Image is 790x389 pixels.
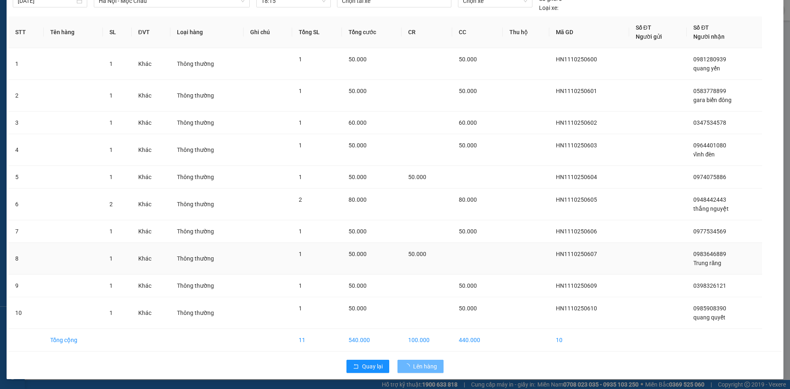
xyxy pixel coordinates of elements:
[10,15,58,23] span: XUANTRANG
[349,251,367,257] span: 50.000
[109,282,113,289] span: 1
[402,16,452,48] th: CR
[299,174,302,180] span: 1
[170,166,244,189] td: Thông thường
[693,56,726,63] span: 0981280939
[299,119,302,126] span: 1
[459,305,477,312] span: 50.000
[459,88,477,94] span: 50.000
[459,196,477,203] span: 80.000
[556,174,597,180] span: HN1110250604
[556,228,597,235] span: HN1110250606
[459,142,477,149] span: 50.000
[556,251,597,257] span: HN1110250607
[404,363,413,369] span: loading
[549,329,629,352] td: 10
[408,174,426,180] span: 50.000
[693,314,725,321] span: quang quyết
[349,56,367,63] span: 50.000
[9,48,44,80] td: 1
[9,166,44,189] td: 5
[170,220,244,243] td: Thông thường
[452,329,503,352] td: 440.000
[132,297,170,329] td: Khác
[299,282,302,289] span: 1
[109,147,113,153] span: 1
[20,5,48,13] span: HAIVAN
[9,80,44,112] td: 2
[170,112,244,134] td: Thông thường
[556,196,597,203] span: HN1110250605
[459,228,477,235] span: 50.000
[3,58,61,70] span: 0396939541
[9,220,44,243] td: 7
[9,16,44,48] th: STT
[109,119,113,126] span: 1
[693,260,721,266] span: Trung răng
[342,16,402,48] th: Tổng cước
[9,189,44,220] td: 6
[342,329,402,352] td: 540.000
[3,47,25,52] span: Người gửi:
[299,196,302,203] span: 2
[397,360,444,373] button: Lên hàng
[21,25,47,33] em: Logistics
[9,134,44,166] td: 4
[170,16,244,48] th: Loại hàng
[556,119,597,126] span: HN1110250602
[413,362,437,371] span: Lên hàng
[362,362,383,371] span: Quay lại
[170,134,244,166] td: Thông thường
[693,97,732,103] span: gara biển đông
[693,282,726,289] span: 0398326121
[109,174,113,180] span: 1
[132,243,170,275] td: Khác
[109,310,113,316] span: 1
[132,275,170,297] td: Khác
[349,305,367,312] span: 50.000
[66,8,120,21] span: VP [GEOGRAPHIC_DATA]
[693,33,725,40] span: Người nhận
[556,56,597,63] span: HN1110250600
[693,196,726,203] span: 0948442443
[132,166,170,189] td: Khác
[299,56,302,63] span: 1
[299,251,302,257] span: 1
[503,16,549,48] th: Thu hộ
[103,16,132,48] th: SL
[349,282,367,289] span: 50.000
[452,16,503,48] th: CC
[44,16,103,48] th: Tên hàng
[693,24,709,31] span: Số ĐT
[292,329,342,352] td: 11
[349,228,367,235] span: 50.000
[693,65,720,72] span: quang yến
[9,275,44,297] td: 9
[349,174,367,180] span: 50.000
[244,16,292,48] th: Ghi chú
[132,16,170,48] th: ĐVT
[9,112,44,134] td: 3
[459,119,477,126] span: 60.000
[408,251,426,257] span: 50.000
[132,189,170,220] td: Khác
[346,360,389,373] button: rollbackQuay lại
[693,228,726,235] span: 0977534569
[693,119,726,126] span: 0347534578
[299,142,302,149] span: 1
[693,305,726,312] span: 0985908390
[83,22,120,30] span: 0943559551
[3,52,29,58] span: Người nhận:
[693,174,726,180] span: 0974075886
[170,297,244,329] td: Thông thường
[132,220,170,243] td: Khác
[109,61,113,67] span: 1
[170,80,244,112] td: Thông thường
[539,3,558,12] span: Loại xe:
[402,329,452,352] td: 100.000
[132,80,170,112] td: Khác
[459,56,477,63] span: 50.000
[349,142,367,149] span: 50.000
[556,88,597,94] span: HN1110250601
[132,48,170,80] td: Khác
